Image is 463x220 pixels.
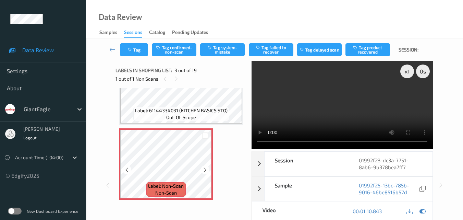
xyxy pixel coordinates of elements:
span: Labels in shopping list: [115,67,172,74]
div: Samples [99,29,117,37]
div: Data Review [99,14,142,21]
div: Session [265,152,349,176]
span: non-scan [155,189,177,196]
div: Sessions [124,29,142,38]
span: out-of-scope [166,114,196,121]
div: Sample [265,177,349,201]
span: Session: [399,46,418,53]
div: 01992f23-dc3a-7751-8ab6-9b378bea7ff7 [349,152,432,176]
button: Tag failed to recover [249,43,293,56]
button: Tag [120,43,148,56]
div: Pending Updates [172,29,208,37]
a: Samples [99,28,124,37]
span: 3 out of 19 [174,67,197,74]
a: Pending Updates [172,28,215,37]
button: Tag product recovered [345,43,390,56]
a: Catalog [149,28,172,37]
div: 0 s [416,65,430,78]
span: Label: 61144334031 (KITCHEN BASICS STO) [135,107,228,114]
a: 00:01:10.843 [353,208,382,215]
div: x 1 [400,65,414,78]
div: Session01992f23-dc3a-7751-8ab6-9b378bea7ff7 [252,151,432,176]
a: 01992f25-13bc-785b-9016-46be8516b57d [359,182,418,196]
span: Label: Non-Scan [148,183,184,189]
div: Catalog [149,29,165,37]
a: Sessions [124,28,149,38]
div: Sample01992f25-13bc-785b-9016-46be8516b57d [252,176,432,201]
div: 1 out of 1 Non Scans [115,74,247,83]
button: Tag delayed scan [297,43,342,56]
button: Tag confirmed-non-scan [152,43,196,56]
button: Tag system-mistake [200,43,245,56]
